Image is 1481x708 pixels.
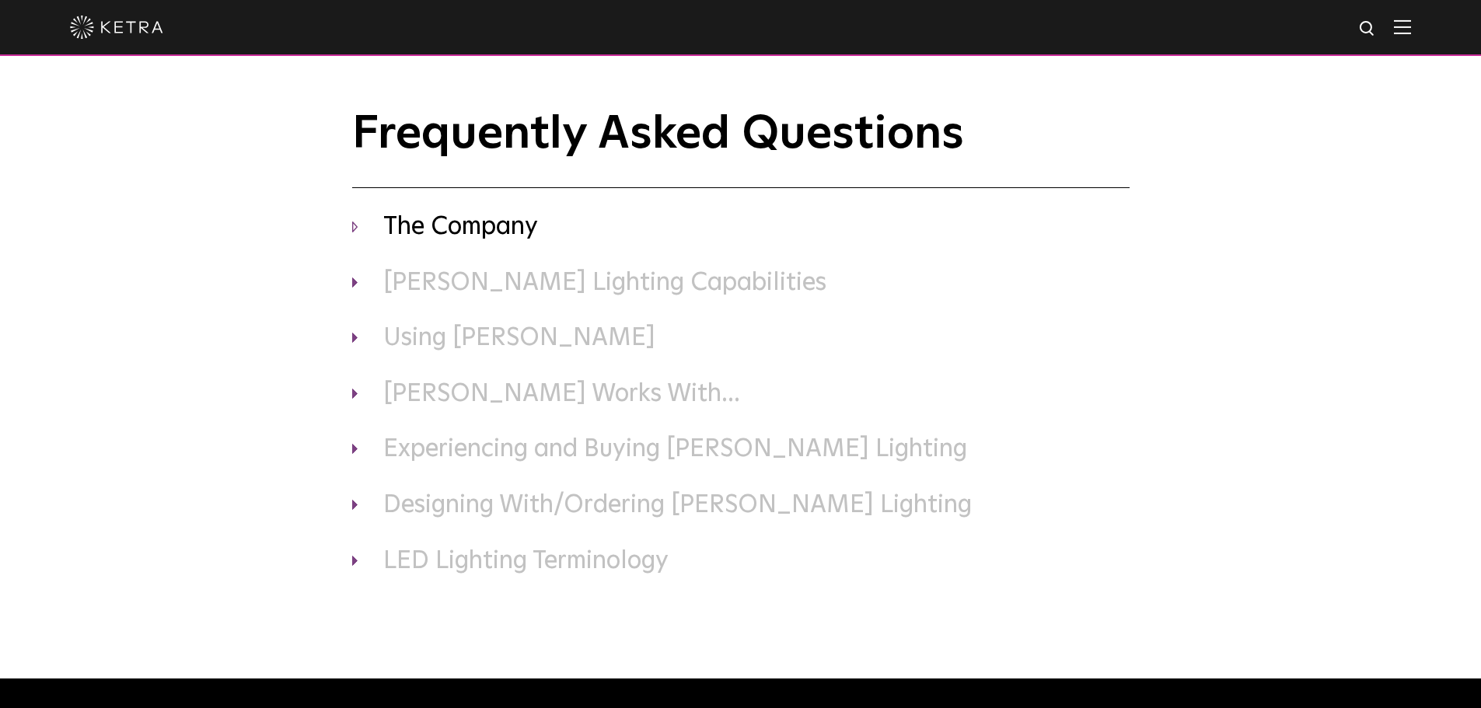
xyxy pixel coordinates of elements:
[352,211,1130,244] h3: The Company
[352,378,1130,411] h3: [PERSON_NAME] Works With...
[352,109,1130,188] h1: Frequently Asked Questions
[1358,19,1378,39] img: search icon
[352,434,1130,466] h3: Experiencing and Buying [PERSON_NAME] Lighting
[352,490,1130,522] h3: Designing With/Ordering [PERSON_NAME] Lighting
[352,546,1130,578] h3: LED Lighting Terminology
[352,267,1130,300] h3: [PERSON_NAME] Lighting Capabilities
[352,323,1130,355] h3: Using [PERSON_NAME]
[70,16,163,39] img: ketra-logo-2019-white
[1394,19,1411,34] img: Hamburger%20Nav.svg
